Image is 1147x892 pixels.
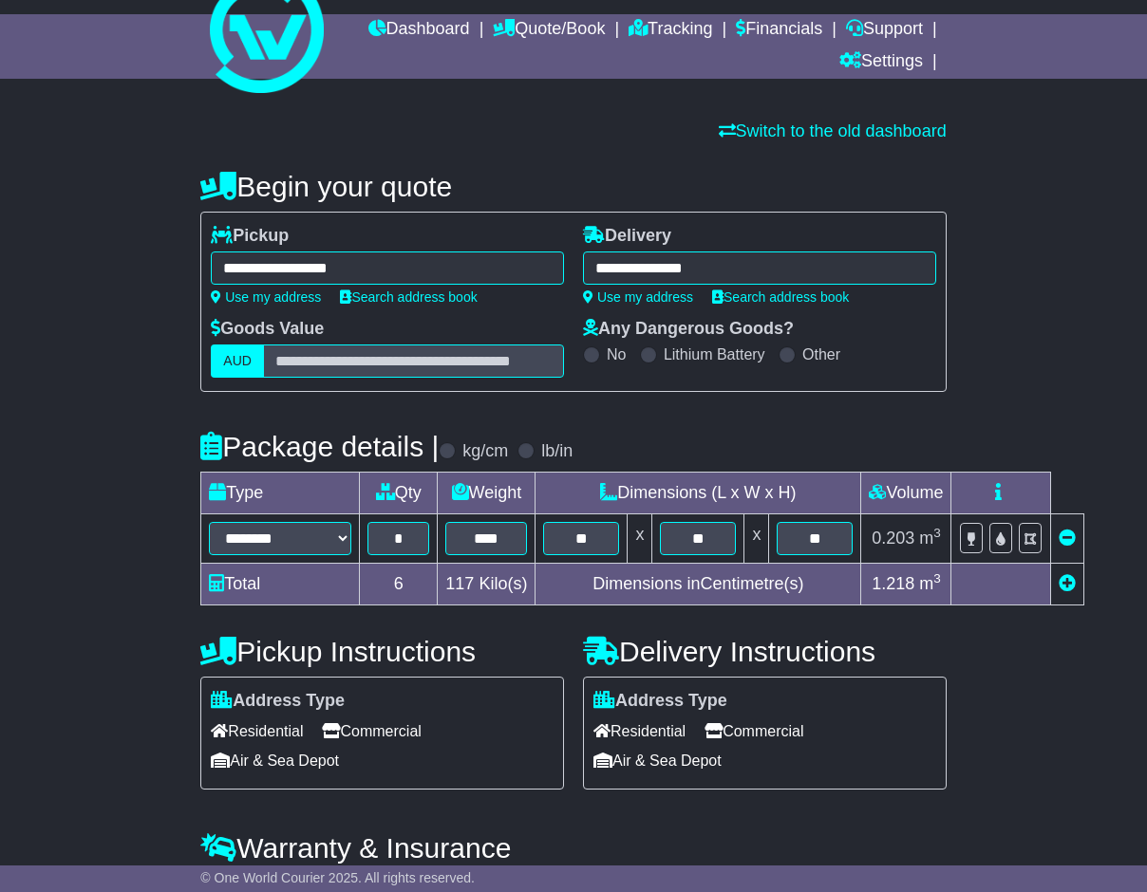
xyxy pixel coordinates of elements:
label: AUD [211,344,264,378]
td: Weight [438,473,536,514]
span: Air & Sea Depot [211,746,339,775]
label: Address Type [211,691,345,712]
td: 6 [360,564,438,605]
h4: Pickup Instructions [200,636,564,667]
span: m [919,574,941,593]
a: Use my address [583,289,693,305]
td: Total [201,564,360,605]
div: v 4.0.25 [53,30,93,46]
img: logo_orange.svg [30,30,46,46]
h4: Package details | [200,431,439,462]
span: 1.218 [872,574,914,593]
span: Air & Sea Depot [593,746,722,775]
div: Domain: [DOMAIN_NAME] [49,49,209,65]
td: Volume [861,473,951,514]
a: Quote/Book [493,14,605,46]
span: © One World Courier 2025. All rights reserved. [200,870,475,885]
td: Type [201,473,360,514]
a: Dashboard [368,14,470,46]
td: Dimensions in Centimetre(s) [536,564,861,605]
td: Dimensions (L x W x H) [536,473,861,514]
a: Add new item [1059,574,1076,593]
div: Keywords by Traffic [213,112,313,124]
a: Use my address [211,289,321,305]
label: Address Type [593,691,727,712]
a: Switch to the old dashboard [719,121,947,140]
label: Goods Value [211,319,324,340]
a: Financials [736,14,822,46]
img: tab_domain_overview_orange.svg [55,110,70,125]
label: Pickup [211,226,289,247]
span: m [919,529,941,548]
span: 117 [445,574,474,593]
label: No [607,345,626,363]
label: Any Dangerous Goods? [583,319,794,340]
a: Search address book [340,289,477,305]
span: Residential [593,716,686,746]
a: Tracking [629,14,712,46]
a: Remove this item [1059,529,1076,548]
span: Residential [211,716,303,746]
label: Lithium Battery [664,345,765,363]
a: Search address book [712,289,849,305]
td: x [628,514,652,564]
sup: 3 [933,526,941,540]
span: Commercial [322,716,421,746]
label: Delivery [583,226,671,247]
h4: Warranty & Insurance [200,832,946,864]
h4: Begin your quote [200,171,946,202]
a: Support [846,14,923,46]
td: Qty [360,473,438,514]
img: website_grey.svg [30,49,46,65]
span: Commercial [705,716,803,746]
img: tab_keywords_by_traffic_grey.svg [192,110,207,125]
td: Kilo(s) [438,564,536,605]
label: kg/cm [462,441,508,462]
div: Domain Overview [76,112,170,124]
label: lb/in [541,441,573,462]
sup: 3 [933,571,941,585]
h4: Delivery Instructions [583,636,947,667]
label: Other [802,345,840,363]
a: Settings [839,46,923,79]
span: 0.203 [872,529,914,548]
td: x [744,514,769,564]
